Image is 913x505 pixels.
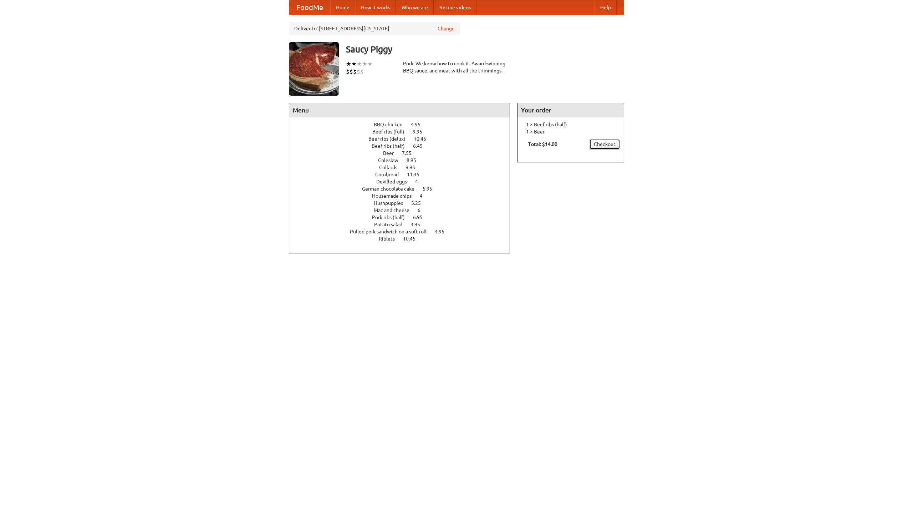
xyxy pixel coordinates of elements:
a: Hushpuppies 3.25 [374,200,434,206]
li: 1 × Beef ribs (half) [521,121,620,128]
a: FoodMe [289,0,330,15]
div: Deliver to: [STREET_ADDRESS][US_STATE] [289,22,460,35]
span: 3.95 [410,222,427,227]
a: Beef ribs (full) 9.95 [372,129,435,135]
li: $ [346,68,350,76]
a: Coleslaw 8.95 [378,157,429,163]
span: Pork ribs (half) [372,214,412,220]
a: Recipe videos [434,0,476,15]
span: Beef ribs (half) [372,143,412,149]
h4: Menu [289,103,510,117]
a: Who we are [396,0,434,15]
span: Mac and cheese [374,207,417,213]
span: Coleslaw [378,157,406,163]
span: 3.25 [411,200,428,206]
li: 1 × Beer [521,128,620,135]
li: ★ [346,60,351,68]
span: 4.95 [435,229,452,234]
a: Mac and cheese 6 [374,207,434,213]
span: 9.95 [413,129,429,135]
span: BBQ chicken [374,122,410,127]
a: Beer 7.55 [383,150,425,156]
li: ★ [367,60,373,68]
span: Riblets [379,236,402,242]
a: Pork ribs (half) 6.95 [372,214,436,220]
span: 6.95 [413,214,430,220]
li: ★ [357,60,362,68]
span: Collards [379,165,404,170]
a: Beef ribs (half) 6.45 [372,143,436,149]
a: BBQ chicken 4.95 [374,122,434,127]
img: angular.jpg [289,42,339,96]
a: Collards 9.95 [379,165,428,170]
span: 9.95 [406,165,422,170]
span: 4.95 [411,122,428,127]
li: $ [360,68,364,76]
span: German chocolate cake [362,186,422,192]
a: Devilled eggs 4 [376,179,431,185]
a: Beef ribs (delux) 10.45 [368,136,439,142]
li: $ [353,68,357,76]
a: Riblets 10.45 [379,236,429,242]
span: 7.55 [402,150,419,156]
span: Hushpuppies [374,200,410,206]
a: How it works [355,0,396,15]
a: Housemade chips 4 [372,193,436,199]
span: Pulled pork sandwich on a soft roll [350,229,434,234]
li: $ [357,68,360,76]
span: Housemade chips [372,193,419,199]
a: German chocolate cake 5.95 [362,186,445,192]
span: 11.45 [407,172,427,177]
li: $ [350,68,353,76]
div: Pork. We know how to cook it. Award-winning BBQ sauce, and meat with all the trimmings. [403,60,510,74]
b: Total: $14.00 [528,141,557,147]
span: 6 [418,207,428,213]
li: ★ [362,60,367,68]
span: Beer [383,150,401,156]
a: Cornbread 11.45 [375,172,433,177]
a: Potato salad 3.95 [374,222,433,227]
span: 4 [415,179,425,185]
span: 5.95 [423,186,439,192]
span: 4 [420,193,430,199]
h4: Your order [517,103,624,117]
span: 10.45 [414,136,433,142]
span: 10.45 [403,236,423,242]
span: Cornbread [375,172,406,177]
a: Home [330,0,355,15]
a: Pulled pork sandwich on a soft roll 4.95 [350,229,458,234]
a: Help [595,0,617,15]
a: Change [438,25,455,32]
span: 8.95 [407,157,423,163]
span: Devilled eggs [376,179,414,185]
a: Checkout [589,139,620,150]
span: Potato salad [374,222,409,227]
li: ★ [351,60,357,68]
span: Beef ribs (full) [372,129,412,135]
span: Beef ribs (delux) [368,136,413,142]
h3: Saucy Piggy [346,42,624,56]
span: 6.45 [413,143,430,149]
